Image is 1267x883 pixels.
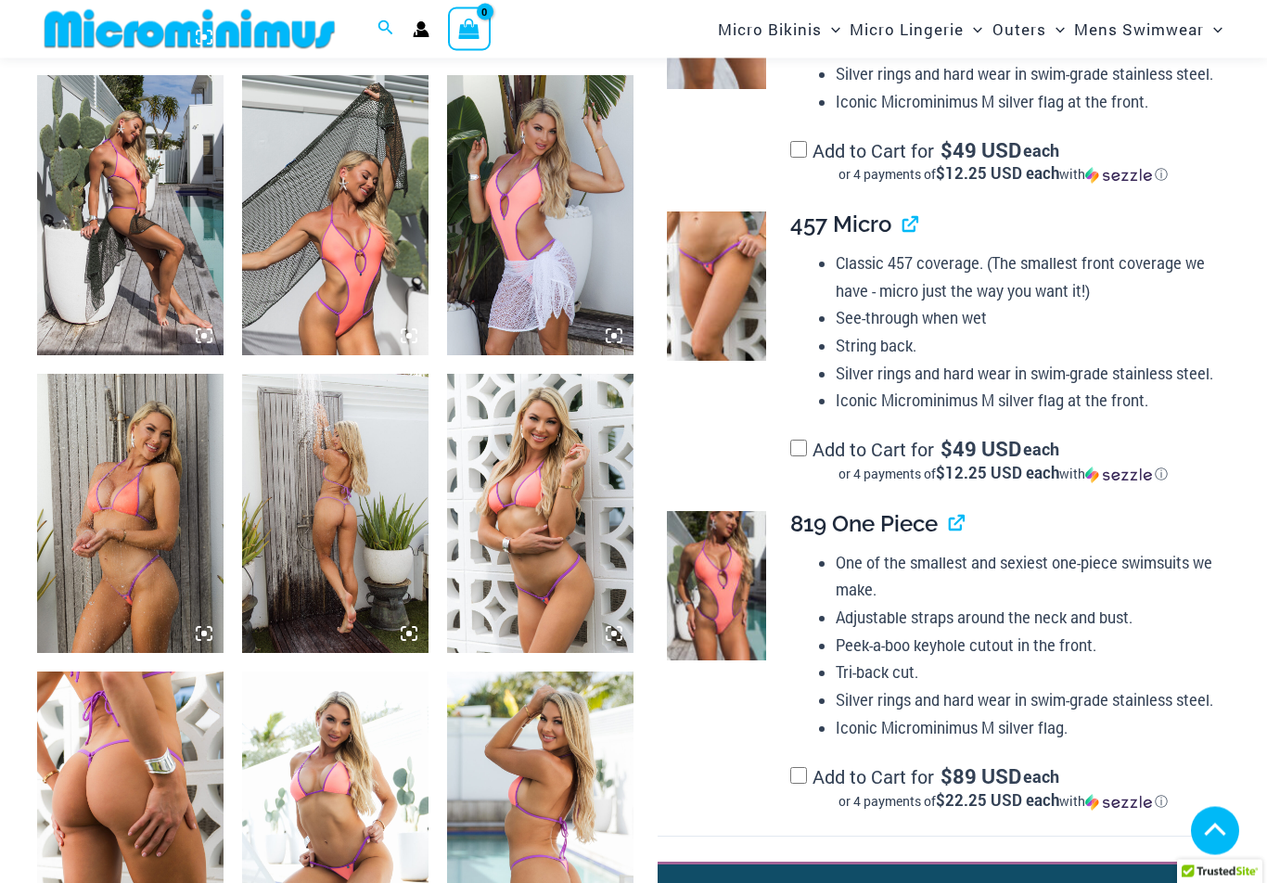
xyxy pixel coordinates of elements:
[988,6,1069,53] a: OutersMenu ToggleMenu Toggle
[836,687,1215,715] li: Silver rings and hard wear in swim-grade stainless steel.
[1069,6,1227,53] a: Mens SwimwearMenu ToggleMenu Toggle
[836,715,1215,743] li: Iconic Microminimus M silver flag.
[1023,441,1059,459] span: each
[378,18,394,42] a: Search icon link
[413,21,429,38] a: Account icon link
[37,76,224,355] img: Wild Card Neon Bliss 819 One Piece St Martin 5996 Sarong 07v2
[941,768,1021,787] span: 89 USD
[447,375,633,654] img: Wild Card Neon Bliss 312 Top 457 Micro 01
[836,305,1215,333] li: See-through when wet
[790,793,1215,812] div: or 4 payments of with
[448,7,491,50] a: View Shopping Cart, empty
[790,466,1215,484] div: or 4 payments of$12.25 USD eachwithSezzle Click to learn more about Sezzle
[964,6,982,53] span: Menu Toggle
[941,441,1021,459] span: 49 USD
[836,61,1215,89] li: Silver rings and hard wear in swim-grade stainless steel.
[936,463,1059,484] span: $12.25 USD each
[790,142,807,159] input: Add to Cart for$49 USD eachor 4 payments of$12.25 USD eachwithSezzle Click to learn more about Se...
[790,793,1215,812] div: or 4 payments of$22.25 USD eachwithSezzle Click to learn more about Sezzle
[790,511,938,538] span: 819 One Piece
[941,142,1021,160] span: 49 USD
[1085,467,1152,484] img: Sezzle
[1204,6,1222,53] span: Menu Toggle
[790,768,807,785] input: Add to Cart for$89 USD eachor 4 payments of$22.25 USD eachwithSezzle Click to learn more about Se...
[836,388,1215,416] li: Iconic Microminimus M silver flag at the front.
[941,137,953,164] span: $
[836,605,1215,633] li: Adjustable straps around the neck and bust.
[850,6,964,53] span: Micro Lingerie
[667,212,766,362] img: Wild Card Neon Bliss 312 Top 457 Micro 04
[790,166,1215,185] div: or 4 payments of$12.25 USD eachwithSezzle Click to learn more about Sezzle
[941,436,953,463] span: $
[1074,6,1204,53] span: Mens Swimwear
[822,6,840,53] span: Menu Toggle
[242,375,429,654] img: Wild Card Neon Bliss 312 Top 457 Micro 07
[1085,795,1152,812] img: Sezzle
[936,163,1059,185] span: $12.25 USD each
[790,765,1215,812] label: Add to Cart for
[790,166,1215,185] div: or 4 payments of with
[790,441,807,457] input: Add to Cart for$49 USD eachor 4 payments of$12.25 USD eachwithSezzle Click to learn more about Se...
[790,438,1215,484] label: Add to Cart for
[836,659,1215,687] li: Tri-back cut.
[37,8,342,50] img: MM SHOP LOGO FLAT
[37,375,224,654] img: Wild Card Neon Bliss 312 Top 457 Micro 06
[790,466,1215,484] div: or 4 payments of with
[1023,142,1059,160] span: each
[667,512,766,661] img: Wild Card Neon Bliss 819 One Piece 04
[1046,6,1065,53] span: Menu Toggle
[845,6,987,53] a: Micro LingerieMenu ToggleMenu Toggle
[836,89,1215,117] li: Iconic Microminimus M silver flag at the front.
[836,333,1215,361] li: String back.
[710,3,1230,56] nav: Site Navigation
[836,550,1215,605] li: One of the smallest and sexiest one-piece swimsuits we make.
[836,250,1215,305] li: Classic 457 coverage. (The smallest front coverage we have - micro just the way you want it!)
[790,211,891,238] span: 457 Micro
[713,6,845,53] a: Micro BikinisMenu ToggleMenu Toggle
[836,633,1215,660] li: Peek-a-boo keyhole cutout in the front.
[992,6,1046,53] span: Outers
[941,763,953,790] span: $
[718,6,822,53] span: Micro Bikinis
[936,790,1059,812] span: $22.25 USD each
[790,139,1215,186] label: Add to Cart for
[242,76,429,355] img: Wild Card Neon Bliss 819 One Piece St Martin 5996 Sarong 09
[836,361,1215,389] li: Silver rings and hard wear in swim-grade stainless steel.
[447,76,633,355] img: Wild Card Neon Bliss 819 One Piece St Martin 5996 Sarong 01
[1023,768,1059,787] span: each
[1085,168,1152,185] img: Sezzle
